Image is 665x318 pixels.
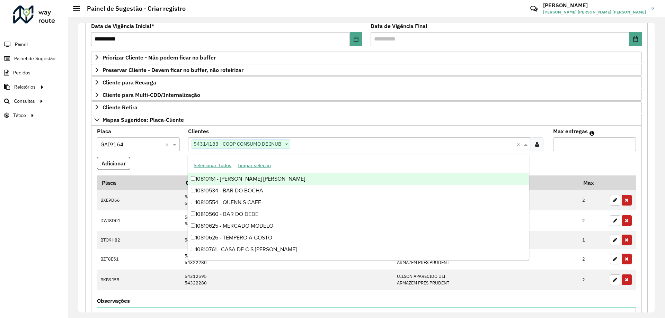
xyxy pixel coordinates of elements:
[188,185,529,197] div: 10810534 - BAR DO BOCHA
[103,92,200,98] span: Cliente para Multi-CDD/Internalização
[14,55,55,62] span: Painel de Sugestão
[629,32,642,46] button: Choose Date
[589,130,594,136] em: Máximo de clientes que serão colocados na mesma rota com os clientes informados
[103,117,184,122] span: Mapas Sugeridos: Placa-Cliente
[97,231,181,249] td: BTO9H82
[371,22,427,30] label: Data de Vigência Final
[13,69,30,76] span: Pedidos
[103,67,243,73] span: Preservar Cliente - Devem ficar no buffer, não roteirizar
[188,255,529,267] div: 10810975 - NAVIO XUMBURY
[234,160,274,171] button: Limpar seleção
[553,127,588,135] label: Max entregas
[516,140,522,148] span: Clear all
[188,127,209,135] label: Clientes
[91,101,642,113] a: Cliente Retira
[103,80,156,85] span: Cliente para Recarga
[97,190,181,210] td: BXE9D66
[91,76,642,88] a: Cliente para Recarga
[188,208,529,220] div: 10810560 - BAR DO DEDE
[579,175,606,190] th: Max
[181,270,393,290] td: 54312595 54322280
[181,231,393,249] td: 54315501
[188,232,529,244] div: 10810626 - TEMPERO A GOSTO
[97,157,130,170] button: Adicionar
[181,249,393,269] td: 54312942 54322280
[165,140,171,148] span: Clear all
[188,220,529,232] div: 10810625 - MERCADO MODELO
[579,190,606,210] td: 2
[97,297,130,305] label: Observações
[14,83,36,91] span: Relatórios
[13,112,26,119] span: Tático
[91,89,642,101] a: Cliente para Multi-CDD/Internalização
[188,244,529,255] div: 10810761 - CASA DE C S [PERSON_NAME]
[91,114,642,126] a: Mapas Sugeridos: Placa-Cliente
[181,190,393,210] td: 54312024 54319296
[91,22,154,30] label: Data de Vigência Inicial
[393,270,579,290] td: UILSON APARECIDO ULI ARMAZEM PRES PRUDENT
[97,249,181,269] td: BZT8E51
[350,32,362,46] button: Choose Date
[15,41,28,48] span: Painel
[91,64,642,76] a: Preservar Cliente - Devem ficar no buffer, não roteirizar
[181,210,393,231] td: 54315501 54325020
[579,210,606,231] td: 2
[579,249,606,269] td: 2
[188,197,529,208] div: 10810554 - QUENN S CAFE
[97,175,181,190] th: Placa
[190,160,234,171] button: Selecionar Todos
[192,140,283,148] span: 54314183 - COOP CONSUMO DE INUB
[103,105,138,110] span: Cliente Retira
[14,98,35,105] span: Consultas
[579,270,606,290] td: 2
[283,140,290,148] span: ×
[91,52,642,63] a: Priorizar Cliente - Não podem ficar no buffer
[97,210,181,231] td: DWI8D01
[188,155,529,260] ng-dropdown-panel: Options list
[526,1,541,16] a: Contato Rápido
[80,5,186,12] h2: Painel de Sugestão - Criar registro
[579,231,606,249] td: 1
[103,55,216,60] span: Priorizar Cliente - Não podem ficar no buffer
[97,270,181,290] td: BKB9J55
[188,173,529,185] div: 10810161 - [PERSON_NAME] [PERSON_NAME]
[97,127,111,135] label: Placa
[181,175,393,190] th: Código Cliente
[543,9,646,15] span: [PERSON_NAME] [PERSON_NAME] [PERSON_NAME]
[543,2,646,9] h3: [PERSON_NAME]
